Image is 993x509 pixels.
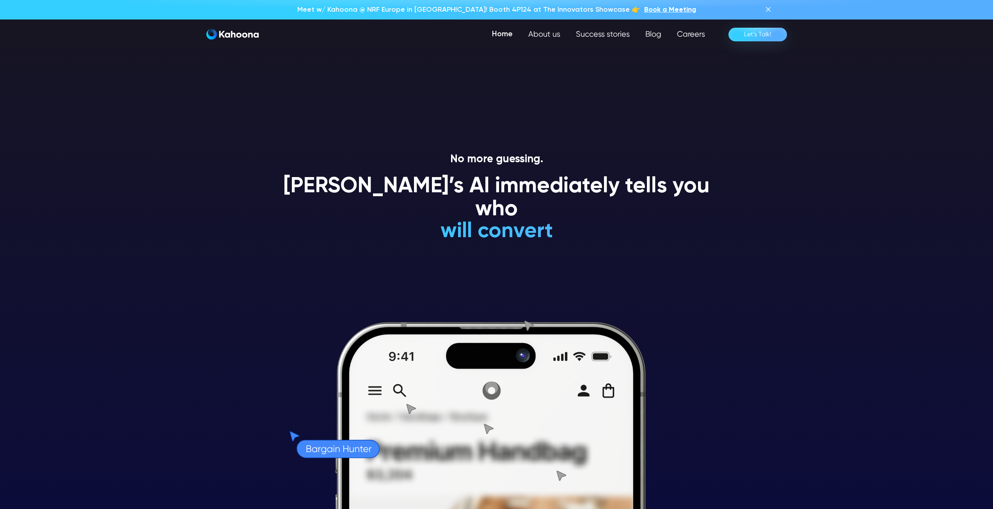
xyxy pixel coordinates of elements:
[644,6,696,13] span: Book a Meeting
[520,27,568,42] a: About us
[638,27,669,42] a: Blog
[382,220,611,243] h1: will convert
[568,27,638,42] a: Success stories
[206,29,259,40] img: Kahoona logo white
[744,28,771,41] div: Let’s Talk!
[274,175,719,222] h1: [PERSON_NAME]’s AI immediately tells you who
[484,27,520,42] a: Home
[206,29,259,40] a: home
[274,153,719,166] p: No more guessing.
[728,28,787,41] a: Let’s Talk!
[297,5,640,15] p: Meet w/ Kahoona @ NRF Europe in [GEOGRAPHIC_DATA]! Booth 4P124 at The Innovators Showcase 👉
[644,5,696,15] a: Book a Meeting
[669,27,713,42] a: Careers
